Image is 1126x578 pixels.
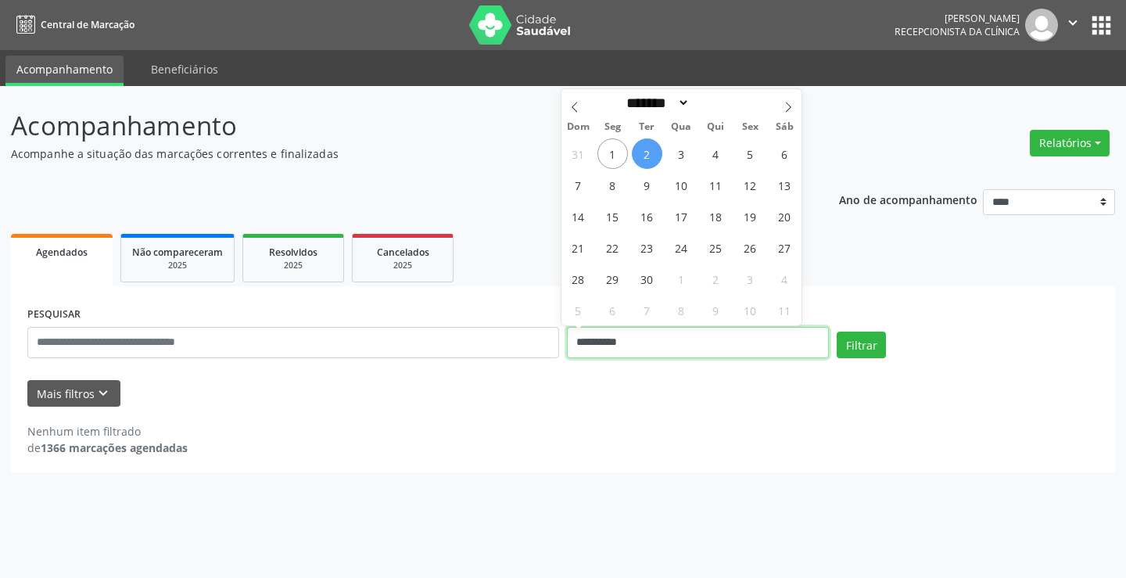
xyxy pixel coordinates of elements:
[1088,12,1115,39] button: apps
[1025,9,1058,41] img: img
[622,95,690,111] select: Month
[735,138,766,169] span: Setembro 5, 2025
[41,18,134,31] span: Central de Marcação
[701,170,731,200] span: Setembro 11, 2025
[632,295,662,325] span: Outubro 7, 2025
[11,12,134,38] a: Central de Marcação
[11,145,784,162] p: Acompanhe a situação das marcações correntes e finalizadas
[698,122,733,132] span: Qui
[597,232,628,263] span: Setembro 22, 2025
[735,295,766,325] span: Outubro 10, 2025
[632,138,662,169] span: Setembro 2, 2025
[27,440,188,456] div: de
[701,295,731,325] span: Outubro 9, 2025
[666,201,697,232] span: Setembro 17, 2025
[769,201,800,232] span: Setembro 20, 2025
[561,122,596,132] span: Dom
[27,380,120,407] button: Mais filtroskeyboard_arrow_down
[735,201,766,232] span: Setembro 19, 2025
[364,260,442,271] div: 2025
[597,264,628,294] span: Setembro 29, 2025
[735,264,766,294] span: Outubro 3, 2025
[735,170,766,200] span: Setembro 12, 2025
[36,246,88,259] span: Agendados
[254,260,332,271] div: 2025
[269,246,317,259] span: Resolvidos
[769,295,800,325] span: Outubro 11, 2025
[701,138,731,169] span: Setembro 4, 2025
[839,189,977,209] p: Ano de acompanhamento
[377,246,429,259] span: Cancelados
[629,122,664,132] span: Ter
[666,170,697,200] span: Setembro 10, 2025
[11,106,784,145] p: Acompanhamento
[664,122,698,132] span: Qua
[27,423,188,440] div: Nenhum item filtrado
[666,264,697,294] span: Outubro 1, 2025
[95,385,112,402] i: keyboard_arrow_down
[632,201,662,232] span: Setembro 16, 2025
[563,295,593,325] span: Outubro 5, 2025
[595,122,629,132] span: Seg
[597,170,628,200] span: Setembro 8, 2025
[666,295,697,325] span: Outubro 8, 2025
[769,170,800,200] span: Setembro 13, 2025
[666,138,697,169] span: Setembro 3, 2025
[769,138,800,169] span: Setembro 6, 2025
[1064,14,1081,31] i: 
[767,122,801,132] span: Sáb
[690,95,741,111] input: Year
[563,170,593,200] span: Setembro 7, 2025
[769,232,800,263] span: Setembro 27, 2025
[1058,9,1088,41] button: 
[140,56,229,83] a: Beneficiários
[1030,130,1110,156] button: Relatórios
[701,201,731,232] span: Setembro 18, 2025
[733,122,767,132] span: Sex
[701,264,731,294] span: Outubro 2, 2025
[132,260,223,271] div: 2025
[837,332,886,358] button: Filtrar
[563,264,593,294] span: Setembro 28, 2025
[41,440,188,455] strong: 1366 marcações agendadas
[563,201,593,232] span: Setembro 14, 2025
[563,232,593,263] span: Setembro 21, 2025
[27,303,81,327] label: PESQUISAR
[769,264,800,294] span: Outubro 4, 2025
[895,25,1020,38] span: Recepcionista da clínica
[632,170,662,200] span: Setembro 9, 2025
[132,246,223,259] span: Não compareceram
[5,56,124,86] a: Acompanhamento
[597,138,628,169] span: Setembro 1, 2025
[735,232,766,263] span: Setembro 26, 2025
[701,232,731,263] span: Setembro 25, 2025
[666,232,697,263] span: Setembro 24, 2025
[597,295,628,325] span: Outubro 6, 2025
[563,138,593,169] span: Agosto 31, 2025
[597,201,628,232] span: Setembro 15, 2025
[895,12,1020,25] div: [PERSON_NAME]
[632,232,662,263] span: Setembro 23, 2025
[632,264,662,294] span: Setembro 30, 2025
